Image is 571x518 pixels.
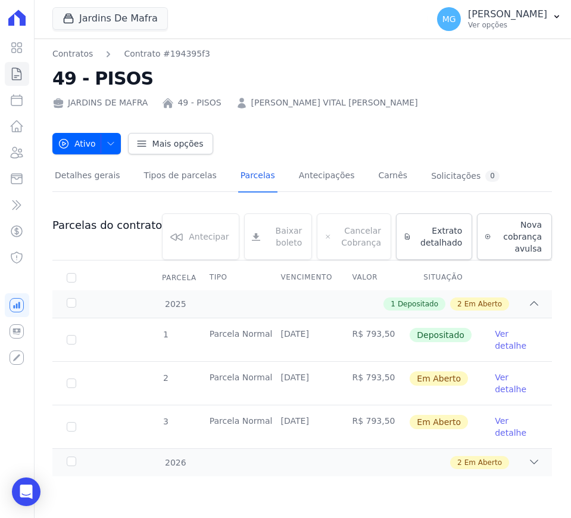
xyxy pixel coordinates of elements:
a: Nova cobrança avulsa [477,213,552,260]
td: Parcela Normal [195,362,267,405]
span: Ativo [58,133,96,154]
div: Open Intercom Messenger [12,477,40,506]
a: Extrato detalhado [396,213,472,260]
a: [PERSON_NAME] VITAL [PERSON_NAME] [251,97,418,109]
td: R$ 793,50 [338,405,409,448]
a: Contrato #194395f3 [124,48,210,60]
span: Em Aberto [464,299,502,309]
span: 2 [457,299,462,309]
div: 0 [485,170,500,182]
th: Valor [338,265,409,290]
td: R$ 793,50 [338,318,409,361]
span: 2 [457,457,462,468]
span: Depositado [398,299,438,309]
div: Parcela [148,266,211,290]
input: Só é possível selecionar pagamentos em aberto [67,335,76,345]
td: [DATE] [267,405,338,448]
span: 2 [162,373,169,383]
h3: Parcelas do contrato [52,218,162,232]
td: [DATE] [267,318,338,361]
h2: 49 - PISOS [52,65,552,92]
a: Ver detalhe [495,328,538,352]
nav: Breadcrumb [52,48,552,60]
a: Parcelas [238,161,277,193]
button: Ativo [52,133,121,154]
a: Detalhes gerais [52,161,123,193]
a: Antecipações [297,161,357,193]
a: Ver detalhe [495,371,538,395]
a: Tipos de parcelas [142,161,219,193]
span: 1 [391,299,395,309]
button: MG [PERSON_NAME] Ver opções [428,2,571,36]
input: default [67,379,76,388]
span: Em Aberto [410,415,468,429]
th: Vencimento [267,265,338,290]
input: default [67,422,76,432]
span: Em Aberto [464,457,502,468]
span: Em Aberto [410,371,468,386]
td: [DATE] [267,362,338,405]
a: Solicitações0 [429,161,502,193]
td: Parcela Normal [195,405,267,448]
nav: Breadcrumb [52,48,210,60]
th: Tipo [195,265,267,290]
a: 49 - PISOS [177,97,221,109]
span: Extrato detalhado [416,225,462,249]
span: 1 [162,330,169,339]
td: R$ 793,50 [338,362,409,405]
span: 3 [162,417,169,426]
a: Contratos [52,48,93,60]
span: Depositado [410,328,472,342]
a: Carnês [376,161,410,193]
th: Situação [409,265,480,290]
span: MG [442,15,456,23]
a: Ver detalhe [495,415,538,439]
button: Jardins De Mafra [52,7,168,30]
p: Ver opções [468,20,547,30]
a: Mais opções [128,133,214,154]
span: Mais opções [152,138,204,150]
div: Solicitações [431,170,500,182]
td: Parcela Normal [195,318,267,361]
div: JARDINS DE MAFRA [52,97,148,109]
span: Nova cobrança avulsa [495,219,542,255]
p: [PERSON_NAME] [468,8,547,20]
